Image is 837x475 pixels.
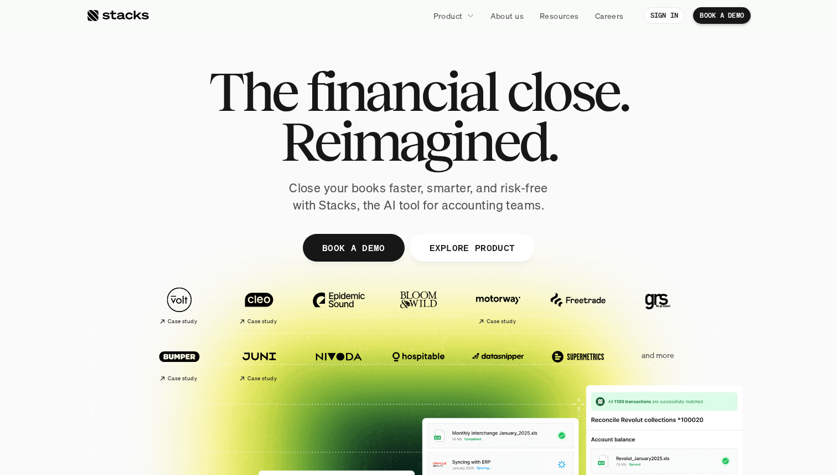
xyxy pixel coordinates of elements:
[490,10,524,22] p: About us
[225,282,293,330] a: Case study
[322,239,385,256] p: BOOK A DEMO
[225,338,293,386] a: Case study
[410,234,534,262] a: EXPLORE PRODUCT
[464,282,533,330] a: Case study
[280,180,557,214] p: Close your books faster, smarter, and risk-free with Stacks, the AI tool for accounting teams.
[429,239,515,256] p: EXPLORE PRODUCT
[306,67,497,116] span: financial
[247,318,277,325] h2: Case study
[168,318,197,325] h2: Case study
[484,6,530,25] a: About us
[644,7,685,24] a: SIGN IN
[507,67,628,116] span: close.
[487,318,516,325] h2: Case study
[281,116,557,166] span: Reimagined.
[540,10,579,22] p: Resources
[650,12,679,19] p: SIGN IN
[623,351,692,360] p: and more
[693,7,751,24] a: BOOK A DEMO
[533,6,586,25] a: Resources
[595,10,624,22] p: Careers
[303,234,405,262] a: BOOK A DEMO
[247,375,277,382] h2: Case study
[588,6,631,25] a: Careers
[209,67,297,116] span: The
[145,282,214,330] a: Case study
[433,10,463,22] p: Product
[145,338,214,386] a: Case study
[168,375,197,382] h2: Case study
[700,12,744,19] p: BOOK A DEMO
